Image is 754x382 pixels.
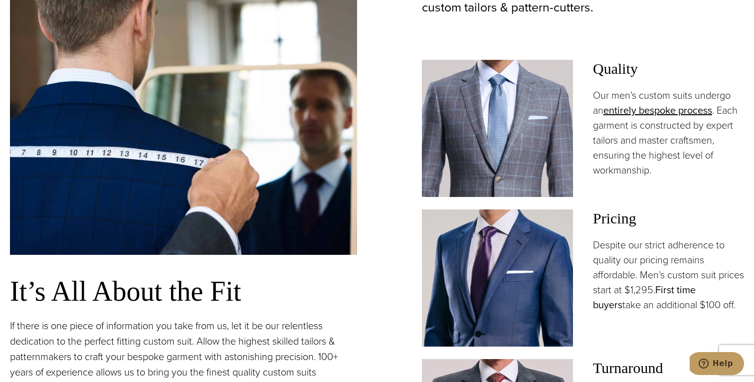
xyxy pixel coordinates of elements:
[593,237,744,312] p: Despite our strict adherence to quality our pricing remains affordable. Men’s custom suit prices ...
[10,275,357,308] h3: It’s All About the Fit
[422,209,573,347] img: Client in blue solid custom made suit with white shirt and navy tie. Fabric by Scabal.
[593,60,744,78] h3: Quality
[603,103,712,118] a: entirely bespoke process
[593,88,744,178] p: Our men’s custom suits undergo an . Each garment is constructed by expert tailors and master craf...
[593,359,744,377] h3: Turnaround
[422,60,573,197] img: Client in Zegna grey windowpane bespoke suit with white shirt and light blue tie.
[593,209,744,227] h3: Pricing
[690,352,744,377] iframe: Opens a widget where you can chat to one of our agents
[593,282,696,312] a: First time buyers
